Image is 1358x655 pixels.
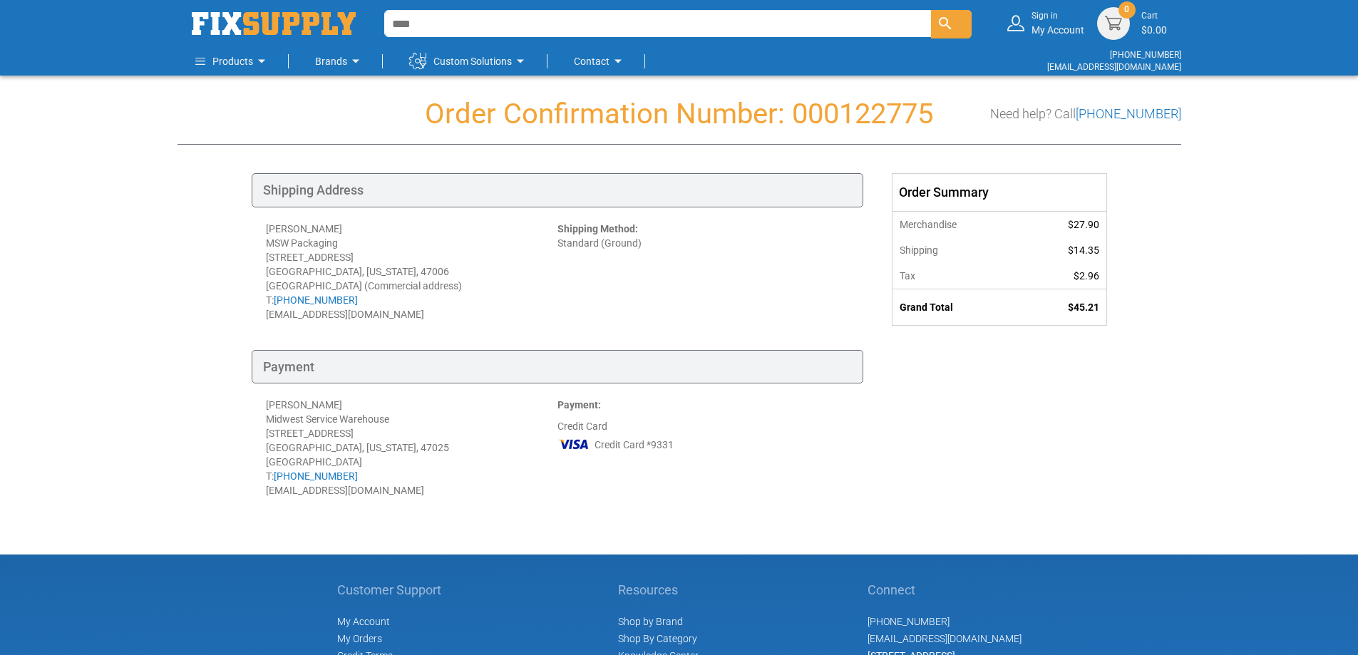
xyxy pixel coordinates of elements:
div: Standard (Ground) [557,222,849,321]
img: Fix Industrial Supply [192,12,356,35]
strong: Shipping Method: [557,223,638,234]
a: [PHONE_NUMBER] [274,470,358,482]
span: My Account [337,616,390,627]
a: Brands [315,47,364,76]
a: [PHONE_NUMBER] [1076,106,1181,121]
h5: Resources [618,583,699,597]
h3: Need help? Call [990,107,1181,121]
a: Shop by Brand [618,616,683,627]
img: VI [557,433,590,455]
strong: Grand Total [900,301,953,313]
div: Order Summary [893,174,1106,211]
h5: Connect [868,583,1022,597]
div: My Account [1032,10,1084,36]
a: store logo [192,12,356,35]
th: Shipping [893,237,1023,263]
h1: Order Confirmation Number: 000122775 [178,98,1181,130]
a: Shop By Category [618,633,697,644]
small: Cart [1141,10,1167,22]
a: Custom Solutions [409,47,529,76]
span: Credit Card *9331 [595,438,674,452]
div: [PERSON_NAME] MSW Packaging [STREET_ADDRESS] [GEOGRAPHIC_DATA], [US_STATE], 47006 [GEOGRAPHIC_DAT... [266,222,557,321]
a: Products [195,47,270,76]
span: $2.96 [1074,270,1099,282]
small: Sign in [1032,10,1084,22]
div: Shipping Address [252,173,863,207]
div: Payment [252,350,863,384]
th: Merchandise [893,211,1023,237]
div: Credit Card [557,398,849,497]
a: [PHONE_NUMBER] [1110,50,1181,60]
a: [EMAIL_ADDRESS][DOMAIN_NAME] [868,633,1022,644]
span: $27.90 [1068,219,1099,230]
span: 0 [1124,4,1129,16]
span: $0.00 [1141,24,1167,36]
strong: Payment: [557,399,601,411]
a: [PHONE_NUMBER] [274,294,358,306]
a: Contact [574,47,627,76]
span: My Orders [337,633,382,644]
span: $14.35 [1068,244,1099,256]
a: [PHONE_NUMBER] [868,616,950,627]
span: $45.21 [1068,301,1099,313]
h5: Customer Support [337,583,449,597]
th: Tax [893,263,1023,289]
div: [PERSON_NAME] Midwest Service Warehouse [STREET_ADDRESS] [GEOGRAPHIC_DATA], [US_STATE], 47025 [GE... [266,398,557,497]
a: [EMAIL_ADDRESS][DOMAIN_NAME] [1047,62,1181,72]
